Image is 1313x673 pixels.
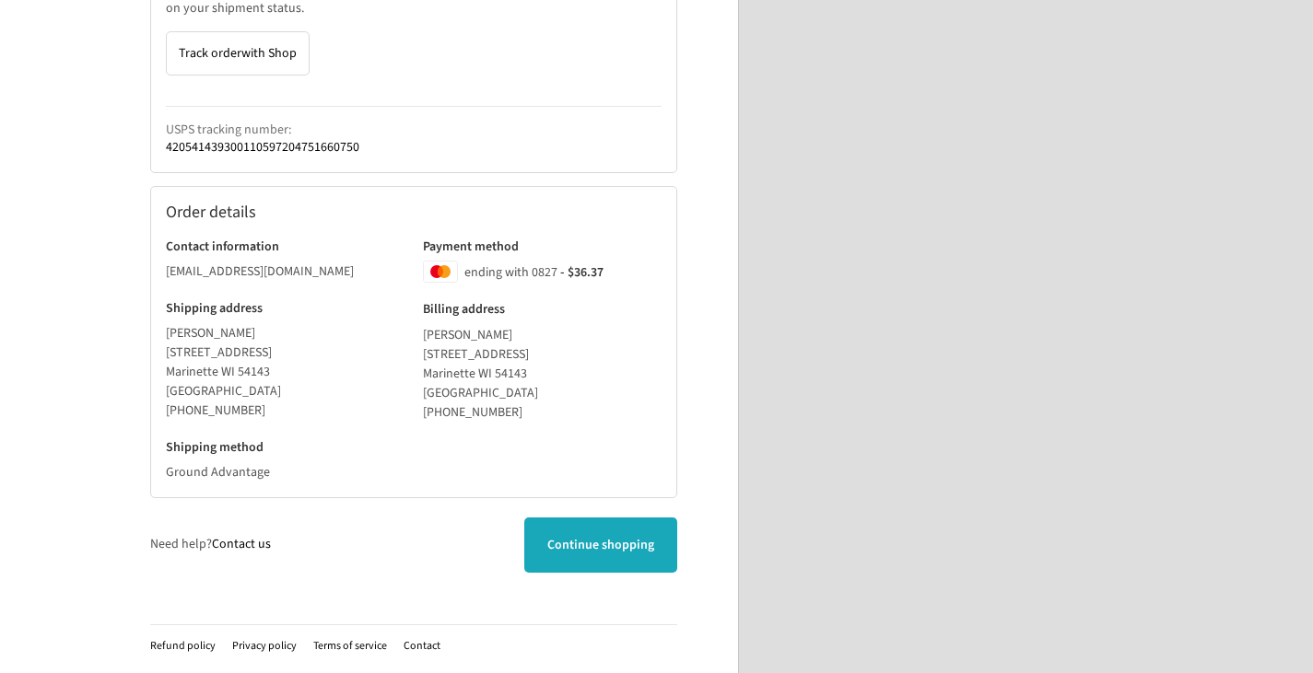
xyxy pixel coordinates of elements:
a: Contact [404,638,440,654]
strong: USPS tracking number: [166,121,291,139]
span: ending with 0827 [464,262,557,281]
h3: Contact information [166,238,404,255]
span: with Shop [241,44,297,63]
span: Track order [179,44,297,63]
a: Privacy policy [232,638,297,654]
h2: Order details [166,202,414,223]
span: - $36.37 [560,262,604,281]
a: Continue shopping [524,517,677,572]
h3: Shipping method [166,439,404,456]
h3: Billing address [423,301,662,318]
button: Track orderwith Shop [166,31,310,75]
bdo: [EMAIL_ADDRESS][DOMAIN_NAME] [166,262,354,281]
span: Continue shopping [547,536,654,554]
address: [PERSON_NAME] [STREET_ADDRESS] Marinette WI 54143 [GEOGRAPHIC_DATA] ‎[PHONE_NUMBER] [166,324,404,421]
p: Ground Advantage [166,463,404,482]
h3: Shipping address [166,300,404,317]
p: Need help? [150,535,271,554]
h3: Payment method [423,238,662,255]
a: Refund policy [150,638,216,654]
a: 420541439300110597204751660750 [166,138,359,157]
address: [PERSON_NAME] [STREET_ADDRESS] Marinette WI 54143 [GEOGRAPHIC_DATA] ‎[PHONE_NUMBER] [423,326,662,423]
a: Terms of service [313,638,387,654]
a: Contact us [212,535,271,553]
